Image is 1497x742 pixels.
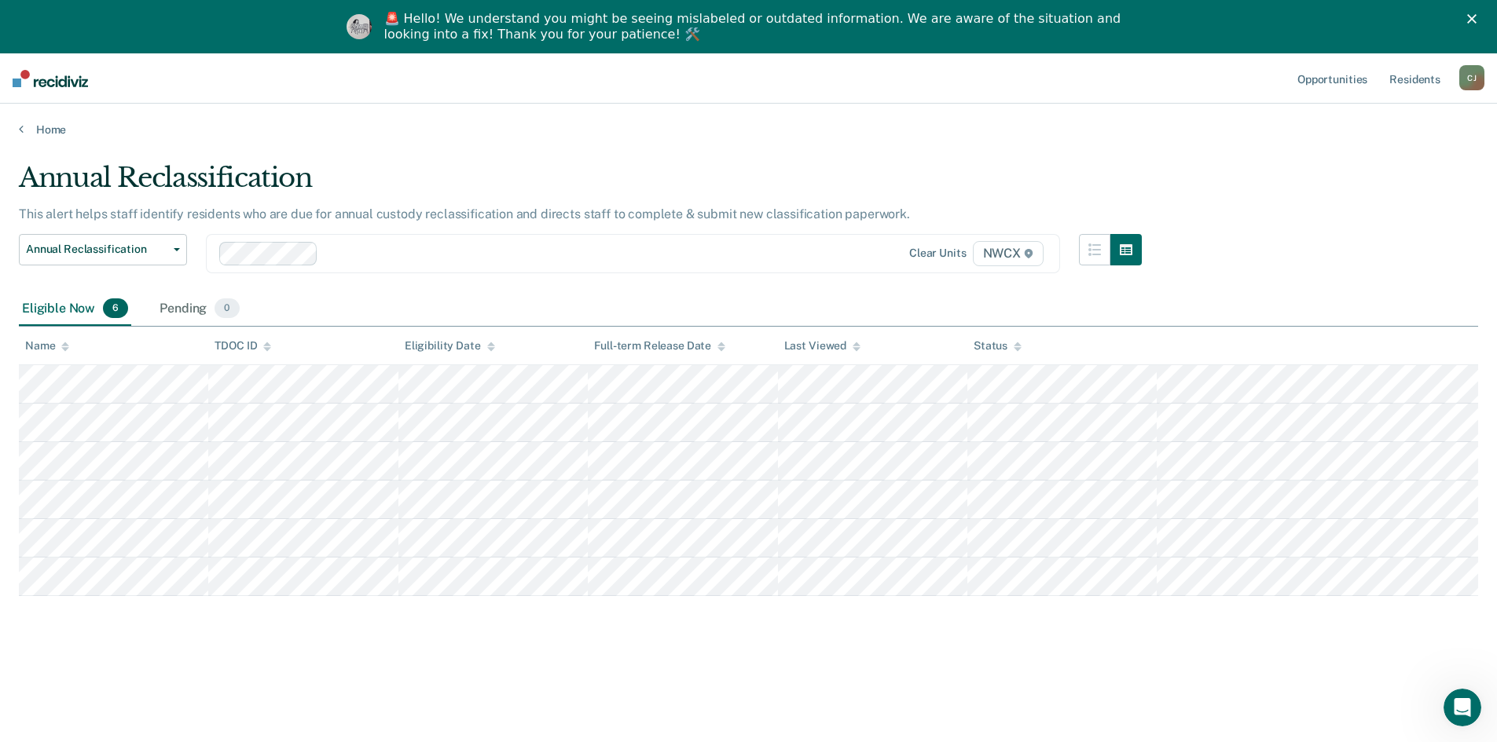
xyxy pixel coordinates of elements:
div: Clear units [909,247,967,260]
div: Close [1467,14,1483,24]
div: Last Viewed [784,339,860,353]
iframe: Intercom live chat [1444,689,1481,726]
div: Full-term Release Date [594,339,725,353]
div: TDOC ID [215,339,271,353]
div: Eligible Now6 [19,292,131,327]
div: Name [25,339,69,353]
span: 0 [215,298,239,319]
div: 🚨 Hello! We understand you might be seeing mislabeled or outdated information. We are aware of th... [384,11,1126,42]
div: Status [974,339,1022,353]
div: Eligibility Date [405,339,495,353]
span: NWCX [973,241,1044,266]
button: CJ [1459,65,1484,90]
img: Profile image for Kim [347,14,372,39]
a: Home [19,122,1478,137]
a: Opportunities [1294,53,1370,104]
a: Residents [1386,53,1444,104]
img: Recidiviz [13,70,88,87]
div: Annual Reclassification [19,162,1142,207]
span: 6 [103,298,128,319]
div: C J [1459,65,1484,90]
button: Annual Reclassification [19,234,187,265]
div: Pending0 [156,292,242,327]
span: Annual Reclassification [26,243,167,256]
p: This alert helps staff identify residents who are due for annual custody reclassification and dir... [19,207,910,221]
